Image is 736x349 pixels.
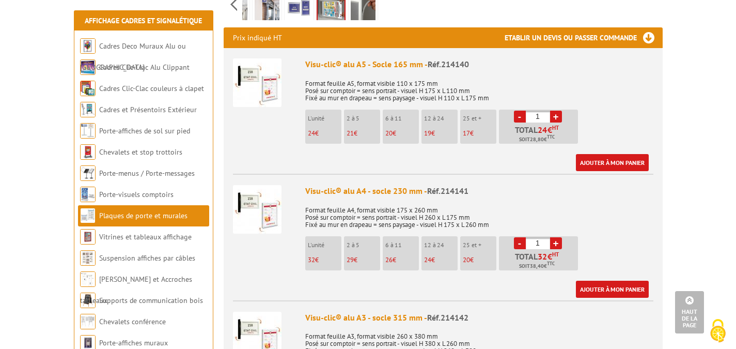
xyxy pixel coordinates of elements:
[427,186,468,196] span: Réf.214141
[308,130,341,137] p: €
[552,124,559,131] sup: HT
[80,123,96,139] img: Porte-affiches de sol sur pied
[385,256,419,264] p: €
[424,129,431,138] span: 19
[547,126,552,134] span: €
[463,129,470,138] span: 17
[305,73,653,102] p: Format feuille A5, format visible 110 x 175 mm Posé sur comptoir = sens portrait - visuel H 175 x...
[347,115,380,122] p: 2 à 5
[80,41,186,72] a: Cadres Deco Muraux Alu ou [GEOGRAPHIC_DATA]
[305,312,653,324] div: Visu-clic® alu A3 - socle 315 mm -
[99,211,187,220] a: Plaques de porte et murales
[463,241,496,249] p: 25 et +
[347,256,380,264] p: €
[428,59,469,69] span: Réf.214140
[424,241,458,249] p: 12 à 24
[80,229,96,245] img: Vitrines et tableaux affichage
[80,144,96,160] img: Chevalets et stop trottoirs
[538,126,547,134] span: 24
[576,154,649,171] a: Ajouter à mon panier
[99,147,182,157] a: Chevalets et stop trottoirs
[80,165,96,181] img: Porte-menus / Porte-messages
[463,115,496,122] p: 25 et +
[99,84,204,93] a: Cadres Clic-Clac couleurs à clapet
[424,130,458,137] p: €
[385,115,419,122] p: 6 à 11
[519,135,555,144] span: Soit €
[514,237,526,249] a: -
[80,187,96,202] img: Porte-visuels comptoirs
[502,126,578,144] p: Total
[576,281,649,298] a: Ajouter à mon panier
[80,81,96,96] img: Cadres Clic-Clac couleurs à clapet
[424,115,458,122] p: 12 à 24
[99,232,192,241] a: Vitrines et tableaux affichage
[99,63,190,72] a: Cadres Clic-Clac Alu Clippant
[514,111,526,123] a: -
[99,105,197,114] a: Cadres et Présentoirs Extérieur
[705,318,731,344] img: Cookies (fenêtre modale)
[538,252,547,261] span: 32
[347,241,380,249] p: 2 à 5
[424,255,431,264] span: 24
[80,208,96,223] img: Plaques de porte et murales
[675,291,704,333] a: Haut de la page
[80,38,96,54] img: Cadres Deco Muraux Alu ou Bois
[547,134,555,140] sup: TTC
[347,129,354,138] span: 21
[385,129,393,138] span: 20
[424,256,458,264] p: €
[552,251,559,258] sup: HT
[305,200,653,229] p: Format feuille A4, format visible 175 x 260 mm Posé sur comptoir = sens portrait - visuel H 260 x...
[547,261,555,266] sup: TTC
[550,111,562,123] a: +
[305,185,653,197] div: Visu-clic® alu A4 - socle 230 mm -
[308,115,341,122] p: L'unité
[700,314,736,349] button: Cookies (fenêtre modale)
[550,237,562,249] a: +
[347,130,380,137] p: €
[308,241,341,249] p: L'unité
[463,255,470,264] span: 20
[308,255,315,264] span: 32
[99,126,190,135] a: Porte-affiches de sol sur pied
[505,27,663,48] h3: Etablir un devis ou passer commande
[99,169,195,178] a: Porte-menus / Porte-messages
[385,130,419,137] p: €
[233,27,282,48] p: Prix indiqué HT
[463,256,496,264] p: €
[427,312,468,323] span: Réf.214142
[233,58,281,107] img: Visu-clic® alu A5 - Socle 165 mm
[547,252,552,261] span: €
[85,16,202,25] a: Affichage Cadres et Signalétique
[99,190,174,199] a: Porte-visuels comptoirs
[308,256,341,264] p: €
[530,135,544,144] span: 28,80
[502,252,578,270] p: Total
[308,129,315,138] span: 24
[233,185,281,234] img: Visu-clic® alu A4 - socle 230 mm
[347,255,354,264] span: 29
[385,255,393,264] span: 26
[519,262,555,270] span: Soit €
[80,102,96,117] img: Cadres et Présentoirs Extérieur
[305,58,653,70] div: Visu-clic® alu A5 - Socle 165 mm -
[530,262,544,270] span: 38,40
[80,250,96,266] img: Suspension affiches par câbles
[463,130,496,137] p: €
[385,241,419,249] p: 6 à 11
[99,253,195,263] a: Suspension affiches par câbles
